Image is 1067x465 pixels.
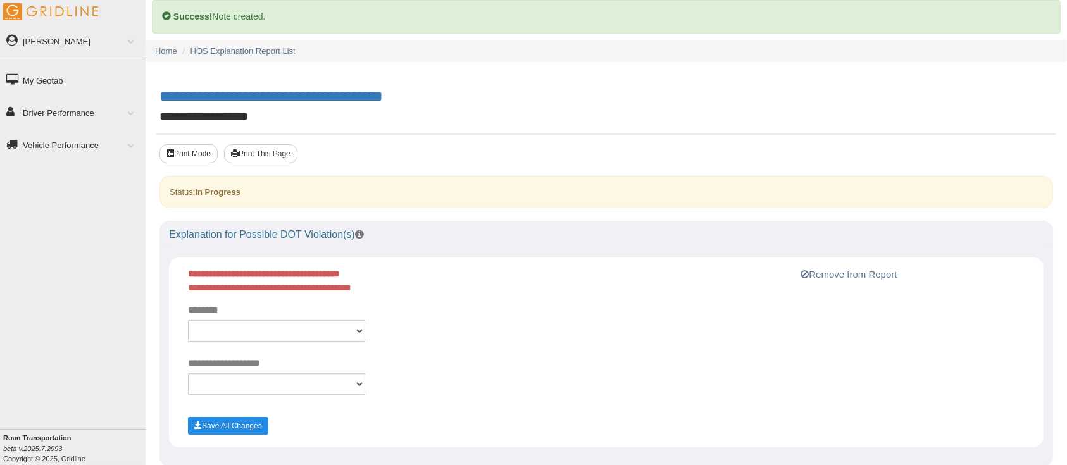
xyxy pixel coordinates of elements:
a: HOS Explanation Report List [190,46,296,56]
div: Explanation for Possible DOT Violation(s) [159,221,1053,249]
img: Gridline [3,3,98,20]
button: Print Mode [159,144,218,163]
button: Remove from Report [797,267,901,282]
strong: In Progress [195,187,240,197]
button: Save [188,417,268,435]
div: Status: [159,176,1053,208]
b: Ruan Transportation [3,434,72,442]
i: beta v.2025.7.2993 [3,445,62,452]
b: Success! [173,11,212,22]
button: Print This Page [224,144,297,163]
div: Copyright © 2025, Gridline [3,433,146,464]
a: Home [155,46,177,56]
